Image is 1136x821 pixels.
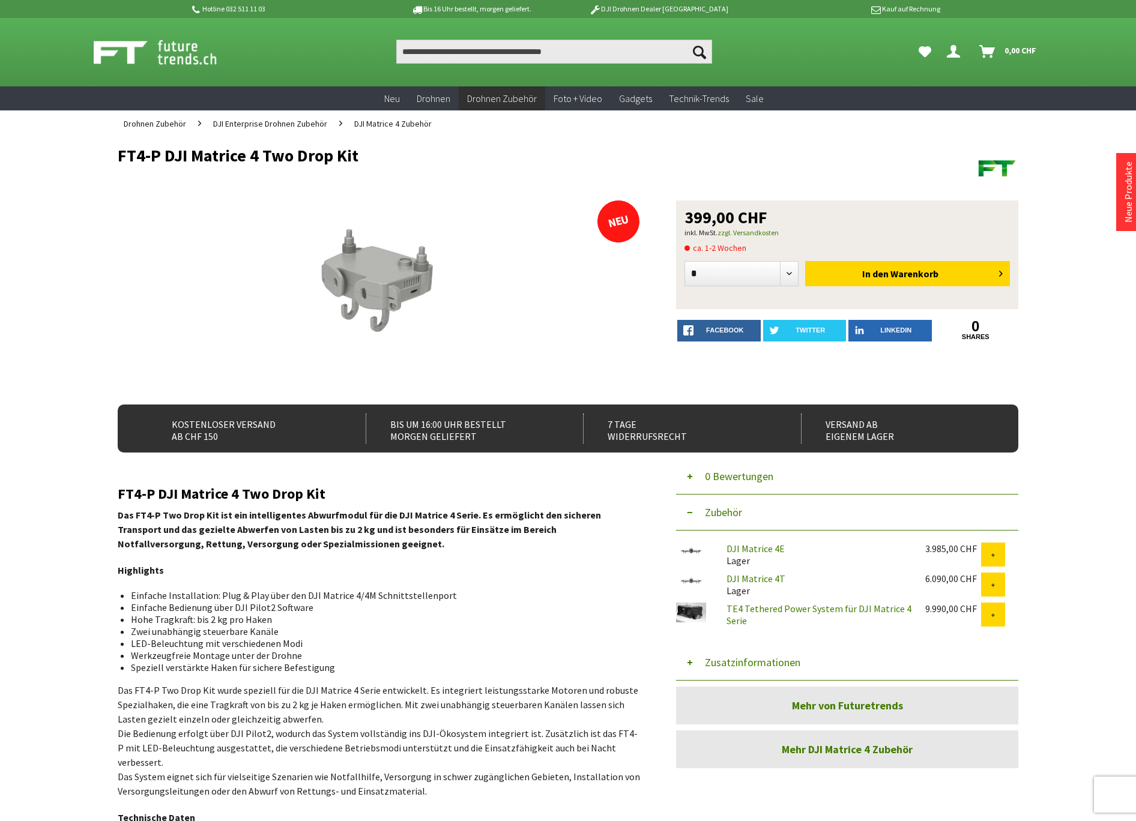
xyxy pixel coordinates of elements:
[148,414,339,444] div: Kostenloser Versand ab CHF 150
[727,603,911,627] a: TE4 Tethered Power System für DJI Matrice 4 Serie
[676,645,1018,681] button: Zusatzinformationen
[942,40,970,64] a: Hi, Serdar - Dein Konto
[718,228,779,237] a: zzgl. Versandkosten
[727,543,785,555] a: DJI Matrice 4E
[384,92,400,104] span: Neu
[862,268,889,280] span: In den
[676,730,1018,768] a: Mehr DJI Matrice 4 Zubehör
[796,326,825,334] span: twitter
[459,86,545,111] a: Drohnen Zubehör
[925,603,981,615] div: 9.990,00 CHF
[396,40,712,64] input: Produkt, Marke, Kategorie, EAN, Artikelnummer…
[545,86,611,111] a: Foto + Video
[131,589,630,601] li: Einfache Installation: Plug & Play über den DJI Matrice 4/4M Schnittstellenport
[752,2,940,16] p: Kauf auf Rechnung
[676,573,706,589] img: DJI Matrice 4T
[131,649,630,661] li: Werkzeugfreie Montage unter der Drohne
[213,118,327,129] span: DJI Enterprise Drohnen Zubehör
[366,414,557,444] div: Bis um 16:00 Uhr bestellt Morgen geliefert
[118,146,838,164] h1: FT4-P DJI Matrice 4 Two Drop Kit
[467,92,537,104] span: Drohnen Zubehör
[890,268,938,280] span: Warenkorb
[131,613,630,625] li: Hohe Tragkraft: bis 2 kg pro Haken
[684,209,767,226] span: 399,00 CHF
[118,110,192,137] a: Drohnen Zubehör
[348,110,438,137] a: DJI Matrice 4 Zubehör
[1122,161,1134,223] a: Neue Produkte
[376,86,408,111] a: Neu
[676,543,706,559] img: DJI Matrice 4E
[687,40,712,64] button: Suchen
[118,509,601,550] strong: Das FT4-P Two Drop Kit ist ein intelligentes Abwurfmodul für die DJI Matrice 4 Serie. Es ermöglic...
[684,226,1010,240] p: inkl. MwSt.
[976,146,1018,188] img: Futuretrends
[131,661,630,673] li: Speziell verstärkte Haken für sichere Befestigung
[684,241,746,255] span: ca. 1-2 Wochen
[660,86,737,111] a: Technik-Trends
[190,2,377,16] p: Hotline 032 511 11 03
[913,40,937,64] a: Meine Favoriten
[925,543,981,555] div: 3.985,00 CHF
[676,495,1018,531] button: Zubehör
[801,414,992,444] div: Versand ab eigenem Lager
[676,603,706,622] img: TE4 Tethered Power System für DJI Matrice 4 Serie
[925,573,981,585] div: 6.090,00 CHF
[118,683,640,798] p: Das FT4-P Two Drop Kit wurde speziell für die DJI Matrice 4 Serie entwickelt. Es integriert leist...
[207,110,333,137] a: DJI Enterprise Drohnen Zubehör
[746,92,764,104] span: Sale
[565,2,752,16] p: DJI Drohnen Dealer [GEOGRAPHIC_DATA]
[408,86,459,111] a: Drohnen
[706,326,743,334] span: facebook
[934,320,1018,333] a: 0
[118,564,164,576] strong: Highlights
[417,92,450,104] span: Drohnen
[934,333,1018,341] a: shares
[619,92,652,104] span: Gadgets
[611,86,660,111] a: Gadgets
[676,687,1018,724] a: Mehr von Futuretrends
[677,320,761,341] a: facebook
[737,86,772,111] a: Sale
[124,118,186,129] span: Drohnen Zubehör
[1005,41,1036,60] span: 0,00 CHF
[131,601,630,613] li: Einfache Bedienung über DJI Pilot2 Software
[118,486,640,502] h2: FT4-P DJI Matrice 4 Two Drop Kit
[805,261,1010,286] button: In den Warenkorb
[763,320,847,341] a: twitter
[354,118,432,129] span: DJI Matrice 4 Zubehör
[676,459,1018,495] button: 0 Bewertungen
[974,40,1042,64] a: Warenkorb
[727,573,785,585] a: DJI Matrice 4T
[880,326,911,334] span: LinkedIn
[554,92,602,104] span: Foto + Video
[717,573,916,597] div: Lager
[583,414,775,444] div: 7 Tage Widerrufsrecht
[669,92,729,104] span: Technik-Trends
[131,625,630,637] li: Zwei unabhängig steuerbare Kanäle
[315,200,443,392] img: FT4-P DJI Matrice 4 Two Drop Kit
[717,543,916,567] div: Lager
[377,2,564,16] p: Bis 16 Uhr bestellt, morgen geliefert.
[94,37,243,67] img: Shop Futuretrends - zur Startseite wechseln
[131,637,630,649] li: LED-Beleuchtung mit verschiedenen Modi
[848,320,932,341] a: LinkedIn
